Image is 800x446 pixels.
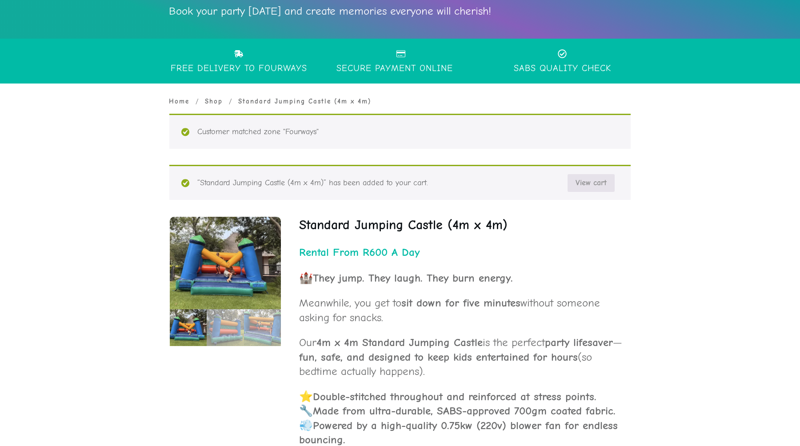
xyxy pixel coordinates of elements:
[194,101,200,108] li: /
[299,243,630,262] p: Rental From R600 A Day
[25,14,44,21] div: v 4.0.25
[205,97,223,105] span: Shop
[313,271,513,284] strong: They jump. They laugh. They burn energy.
[34,52,80,58] div: Domain Overview
[336,64,453,73] p: secure payment Online
[244,309,281,346] img: Standard Jumping Castle (4m x 4m) - Image 3
[313,404,616,417] strong: Made from ultra-durable, SABS-approved 700gm coated fabric.
[299,335,630,390] p: Our is the perfect — (so bedtime actually happens).
[207,309,244,346] img: Standard Jumping Castle (4m x 4m) - Image 2
[88,52,96,59] img: tab_keywords_by_traffic_grey.svg
[14,14,21,21] img: logo_orange.svg
[164,64,313,73] p: Free DELIVERY To Fourways
[227,101,234,108] li: /
[169,97,189,106] a: Home
[299,350,578,363] strong: fun, safe, and designed to keep kids entertained for hours
[507,64,617,73] p: SABS quality check
[545,336,613,349] strong: party lifesaver
[316,336,483,349] strong: 4m x 4m Standard Jumping Castle
[299,296,630,335] p: Meanwhile, you get to without someone asking for snacks.
[14,23,21,30] img: website_grey.svg
[170,217,281,309] img: Standard Jumping Castle
[401,296,520,309] strong: sit down for five minutes
[169,97,189,105] span: Home
[313,390,596,403] strong: Double-stitched throughout and reinforced at stress points.
[23,23,98,30] div: Domain: [DOMAIN_NAME]
[568,174,615,192] a: View cart
[169,114,631,149] div: Customer matched zone "Fourways"
[24,52,31,59] img: tab_domain_overview_orange.svg
[170,309,207,346] img: Standard Jumping Castle
[169,1,631,21] p: Book your party [DATE] and create memories everyone will cherish!
[169,165,631,200] div: “Standard Jumping Castle (4m x 4m)” has been added to your cart.
[299,271,630,296] p: 🏰
[299,216,630,234] h1: Standard Jumping Castle (4m x 4m)
[205,97,223,106] a: Shop
[98,52,150,58] div: Keywords by Traffic
[238,97,371,106] span: Standard Jumping Castle (4m x 4m)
